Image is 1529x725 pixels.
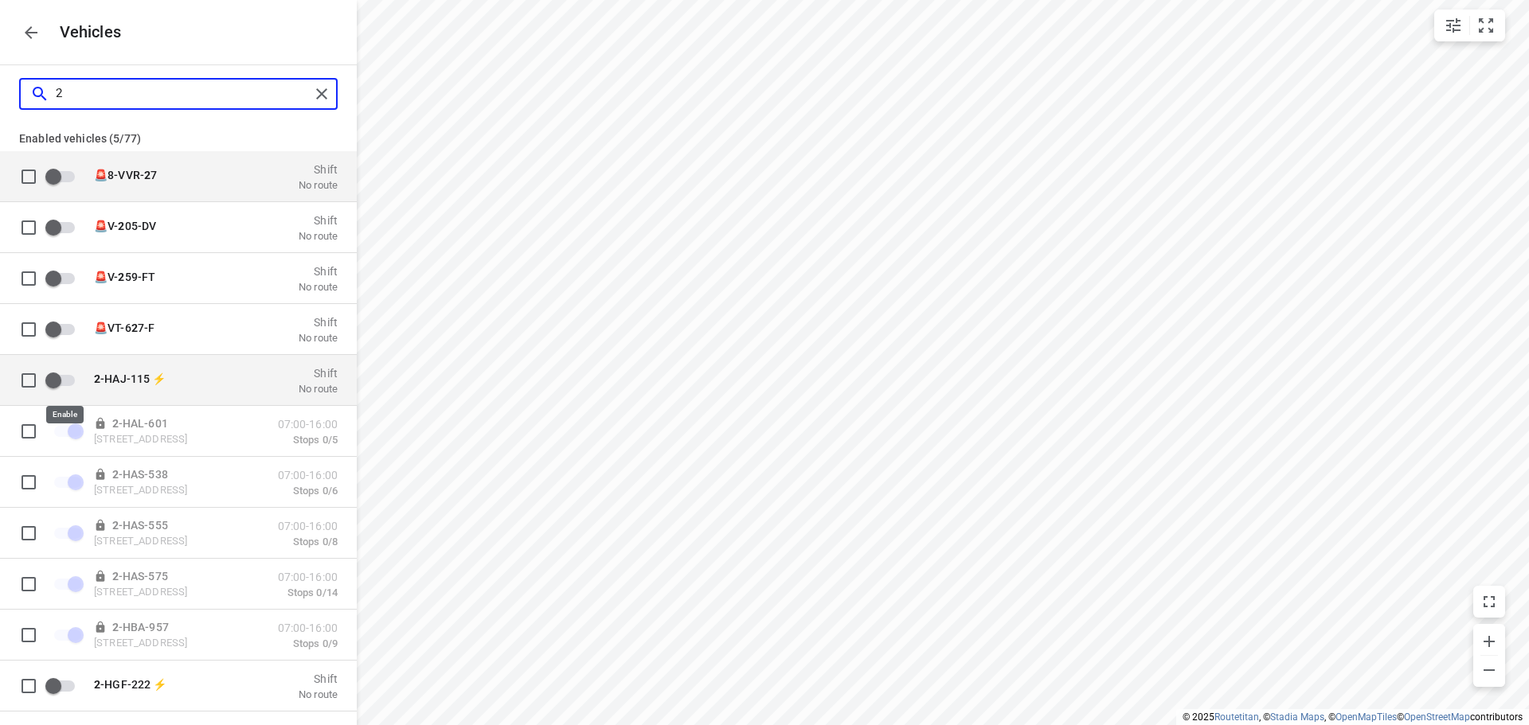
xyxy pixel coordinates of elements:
span: 🚨V- 59-FT [94,270,155,283]
span: Enable [45,161,84,191]
button: Fit zoom [1470,10,1502,41]
p: Vehicles [47,23,122,41]
p: Stops 0/9 [278,637,338,649]
p: [STREET_ADDRESS] [94,636,253,649]
b: 2 [112,416,119,429]
p: Stops 0/6 [278,484,338,497]
a: Routetitan [1214,711,1259,723]
p: Stops 0/8 [278,535,338,548]
input: Search vehicles [56,81,310,106]
span: -HBA-957 [112,620,169,633]
p: No route [299,280,338,293]
li: © 2025 , © , © © contributors [1183,711,1523,723]
span: -HAL-601 [112,416,168,429]
p: [STREET_ADDRESS] [94,432,253,445]
span: Enable [45,263,84,293]
span: -HAS-538 [112,467,168,480]
p: Shift [299,315,338,328]
span: Unable to edit locked vehicles [45,415,84,446]
p: Stops 0/14 [278,586,338,598]
b: 2 [112,569,119,582]
span: -HGF-222 ⚡ [94,677,166,690]
p: Shift [299,672,338,684]
a: Stadia Maps [1270,711,1324,723]
p: No route [299,382,338,395]
span: -HAJ-115 ⚡ [94,372,166,384]
p: No route [299,331,338,344]
a: OpenStreetMap [1404,711,1470,723]
b: 2 [112,620,119,633]
b: 2 [118,270,124,283]
a: OpenMapTiles [1335,711,1397,723]
p: [STREET_ADDRESS] [94,534,253,547]
b: 2 [144,168,151,181]
span: Unable to edit locked vehicles [45,466,84,497]
div: small contained button group [1434,10,1505,41]
span: -HAS-555 [112,518,168,531]
span: Unable to edit locked vehicles [45,619,84,649]
p: No route [299,178,338,191]
span: Enable [45,212,84,242]
b: 2 [131,321,138,333]
b: 2 [94,677,100,690]
span: 🚨8-VVR- 7 [94,168,157,181]
span: 🚨VT-6 7-F [94,321,154,333]
p: No route [299,229,338,242]
p: Shift [299,366,338,379]
p: [STREET_ADDRESS] [94,585,253,598]
b: 2 [94,372,100,384]
span: Unable to edit locked vehicles [45,568,84,598]
p: 07:00-16:00 [278,519,338,532]
span: Unable to edit locked vehicles [45,517,84,548]
p: Shift [299,264,338,277]
p: 07:00-16:00 [278,417,338,430]
p: [STREET_ADDRESS] [94,483,253,496]
p: 07:00-16:00 [278,621,338,633]
span: Enable [45,314,84,344]
b: 2 [112,518,119,531]
b: 2 [118,219,124,232]
button: Map settings [1437,10,1469,41]
p: Shift [299,162,338,175]
b: 2 [112,467,119,480]
p: Shift [299,213,338,226]
span: 🚨V- 05-DV [94,219,156,232]
span: Enable [45,670,84,700]
p: 07:00-16:00 [278,468,338,481]
p: Stops 0/5 [278,433,338,446]
p: 07:00-16:00 [278,570,338,583]
p: No route [299,688,338,700]
span: -HAS-575 [112,569,168,582]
